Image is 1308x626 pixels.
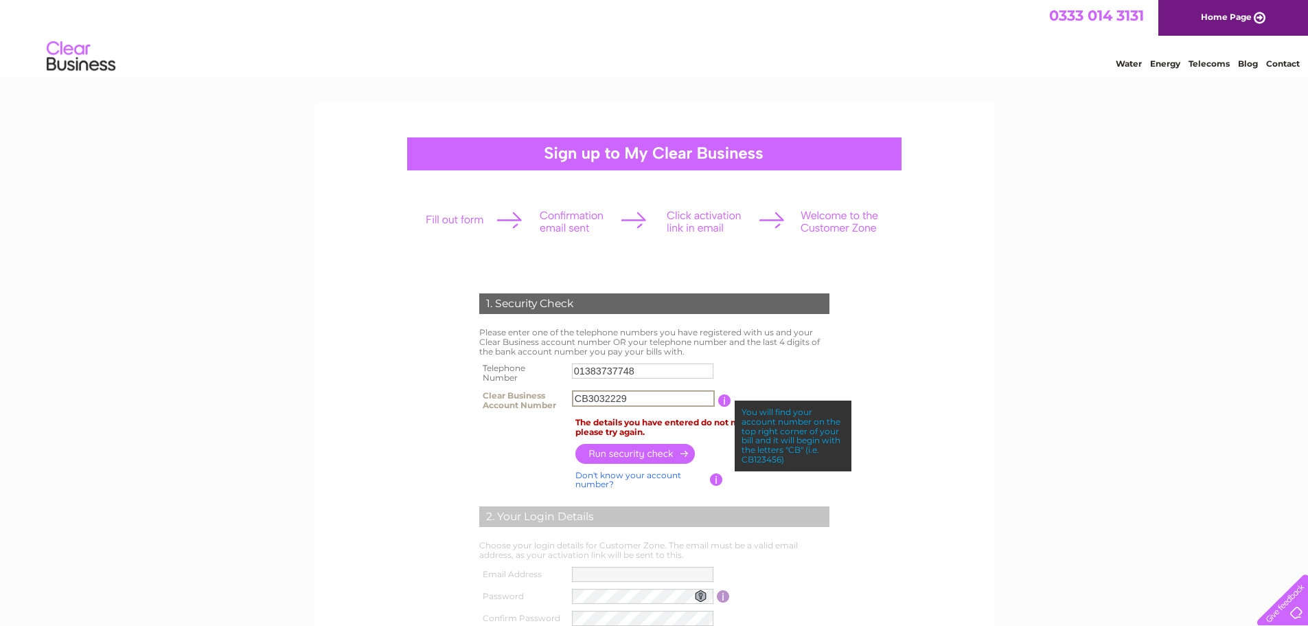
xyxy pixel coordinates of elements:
[476,563,569,585] th: Email Address
[479,293,829,314] div: 1. Security Check
[330,8,979,67] div: Clear Business is a trading name of Verastar Limited (registered in [GEOGRAPHIC_DATA] No. 3667643...
[476,387,569,414] th: Clear Business Account Number
[476,585,569,607] th: Password
[710,473,723,486] input: Information
[479,506,829,527] div: 2. Your Login Details
[1189,58,1230,69] a: Telecoms
[1150,58,1180,69] a: Energy
[476,359,569,387] th: Telephone Number
[476,537,833,563] td: Choose your login details for Customer Zone. The email must be a valid email address, as your act...
[46,36,116,78] img: logo.png
[718,394,731,407] input: Information
[717,590,730,603] input: Information
[575,470,681,490] a: Don't know your account number?
[1238,58,1258,69] a: Blog
[1049,7,1144,24] a: 0333 014 3131
[572,414,833,440] td: The details you have entered do not match our records, please try again.
[1116,58,1142,69] a: Water
[476,324,833,359] td: Please enter one of the telephone numbers you have registered with us and your Clear Business acc...
[1266,58,1300,69] a: Contact
[735,401,851,471] div: You will find your account number on the top right corner of your bill and it will begin with the...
